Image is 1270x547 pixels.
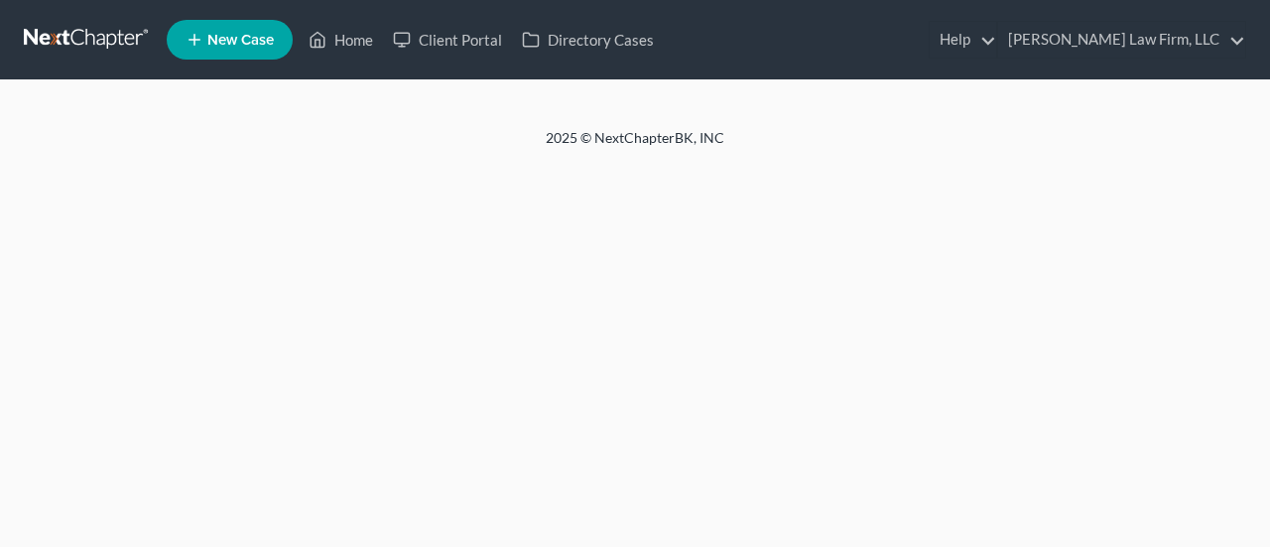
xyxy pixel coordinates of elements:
[167,20,293,60] new-legal-case-button: New Case
[930,22,996,58] a: Help
[998,22,1245,58] a: [PERSON_NAME] Law Firm, LLC
[299,22,383,58] a: Home
[69,128,1201,164] div: 2025 © NextChapterBK, INC
[512,22,664,58] a: Directory Cases
[383,22,512,58] a: Client Portal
